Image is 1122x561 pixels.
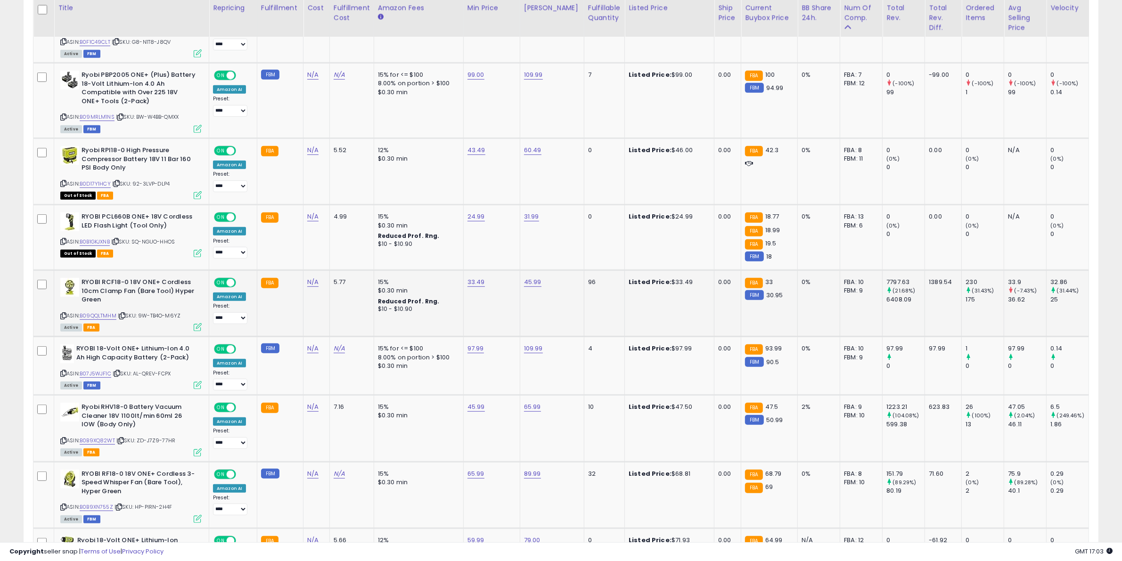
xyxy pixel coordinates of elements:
[929,403,954,411] div: 623.83
[235,72,250,80] span: OFF
[972,80,994,87] small: (-100%)
[213,96,250,117] div: Preset:
[893,80,914,87] small: (-100%)
[378,3,459,13] div: Amazon Fees
[966,230,1004,238] div: 0
[307,3,326,13] div: Cost
[745,357,763,367] small: FBM
[929,3,958,33] div: Total Rev. Diff.
[966,403,1004,411] div: 26
[82,71,196,108] b: Ryobi PBP2005 ONE+ (Plus) Battery 18-Volt Lithium-Ion 4.0 Ah Compatible with Over 225 18V ONE+ To...
[1008,212,1039,221] div: N/A
[1050,146,1089,154] div: 0
[802,3,836,23] div: BB Share 24h.
[966,420,1004,429] div: 13
[718,212,734,221] div: 0.00
[307,146,319,155] a: N/A
[745,470,762,480] small: FBA
[1008,278,1046,286] div: 33.9
[929,344,954,353] div: 97.99
[745,252,763,261] small: FBM
[886,163,925,171] div: 0
[60,212,79,231] img: 316RzMOk5HL._SL40_.jpg
[745,415,763,425] small: FBM
[524,344,543,353] a: 109.99
[60,382,82,390] span: All listings currently available for purchase on Amazon
[334,70,345,80] a: N/A
[235,147,250,155] span: OFF
[261,469,279,479] small: FBM
[235,404,250,412] span: OFF
[765,469,782,478] span: 68.79
[745,3,794,23] div: Current Buybox Price
[929,212,954,221] div: 0.00
[82,470,196,498] b: RYOBI RF18-0 18V ONE+ Cordless 3-Speed Whisper Fan (Bare Tool), Hyper Green
[886,88,925,97] div: 99
[378,353,456,362] div: 8.00% on portion > $100
[213,29,250,50] div: Preset:
[886,71,925,79] div: 0
[524,212,539,221] a: 31.99
[60,278,79,297] img: 41f4bM-n28L._SL40_.jpg
[966,222,979,229] small: (0%)
[588,71,617,79] div: 7
[886,403,925,411] div: 1223.21
[1057,80,1079,87] small: (-100%)
[765,70,775,79] span: 100
[378,154,456,163] div: $0.30 min
[745,403,762,413] small: FBA
[588,470,617,478] div: 32
[886,278,925,286] div: 7797.63
[929,278,954,286] div: 1389.54
[334,146,367,154] div: 5.52
[60,71,79,89] img: 41vXbVjFMQL._SL40_.jpg
[60,146,202,198] div: ASIN:
[467,212,485,221] a: 24.99
[886,230,925,238] div: 0
[766,83,784,92] span: 94.99
[765,402,778,411] span: 47.5
[524,3,580,13] div: [PERSON_NAME]
[929,146,954,154] div: 0.00
[80,370,111,378] a: B07J5WJF1C
[378,286,456,295] div: $0.30 min
[58,3,205,13] div: Title
[745,226,762,236] small: FBA
[213,238,250,259] div: Preset:
[80,113,115,121] a: B09MRLM1NS
[745,344,762,355] small: FBA
[629,403,707,411] div: $47.50
[745,83,763,93] small: FBM
[966,295,1004,304] div: 175
[629,212,672,221] b: Listed Price:
[1008,88,1046,97] div: 99
[213,370,250,391] div: Preset:
[886,212,925,221] div: 0
[1050,163,1089,171] div: 0
[81,547,121,556] a: Terms of Use
[765,226,780,235] span: 18.99
[213,303,250,324] div: Preset:
[745,278,762,288] small: FBA
[844,221,875,230] div: FBM: 6
[1050,420,1089,429] div: 1.86
[80,503,113,511] a: B0B9XN755Z
[929,71,954,79] div: -99.00
[745,239,762,250] small: FBA
[334,403,367,411] div: 7.16
[1008,71,1046,79] div: 0
[844,353,875,362] div: FBM: 9
[629,344,707,353] div: $97.99
[60,324,82,332] span: All listings currently available for purchase on Amazon
[629,212,707,221] div: $24.99
[83,50,100,58] span: FBM
[966,344,1004,353] div: 1
[80,38,110,46] a: B0F1C49CLT
[718,71,734,79] div: 0.00
[718,344,734,353] div: 0.00
[972,412,991,419] small: (100%)
[1008,344,1046,353] div: 97.99
[467,402,485,412] a: 45.99
[972,287,994,294] small: (31.43%)
[886,155,900,163] small: (0%)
